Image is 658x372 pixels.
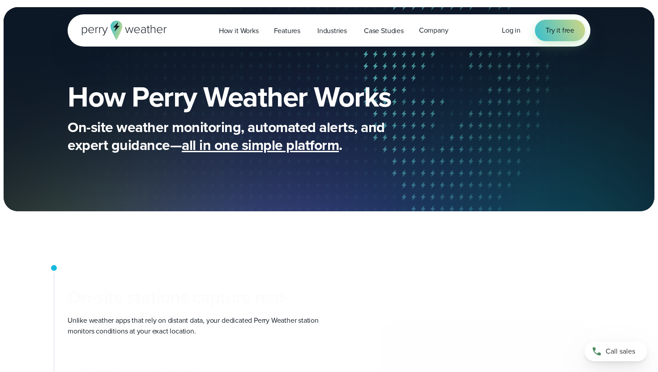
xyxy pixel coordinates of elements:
p: Unlike weather apps that rely on distant data, your dedicated Perry Weather station monitors cond... [68,315,322,337]
span: Log in [502,25,521,35]
a: Case Studies [356,21,411,40]
a: Try it free [535,20,585,41]
span: Company [419,25,449,36]
span: Industries [317,26,347,36]
p: On-site weather monitoring, automated alerts, and expert guidance— . [68,118,426,154]
span: How it Works [219,26,259,36]
span: Case Studies [364,26,404,36]
span: Features [274,26,300,36]
a: Call sales [585,342,647,361]
a: How it Works [211,21,266,40]
h1: How Perry Weather Works [68,82,456,111]
a: Log in [502,25,521,36]
span: Call sales [606,346,635,357]
span: all in one simple platform [182,134,339,156]
span: Try it free [546,25,574,36]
